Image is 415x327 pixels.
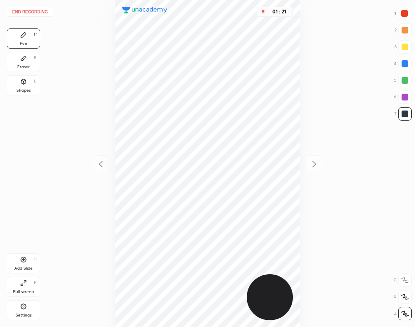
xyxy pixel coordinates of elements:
[14,266,33,270] div: Add Slide
[16,313,31,317] div: Settings
[394,23,412,37] div: 2
[34,32,37,36] div: P
[20,41,27,46] div: Pen
[34,281,37,285] div: F
[394,57,412,70] div: 4
[17,65,30,69] div: Eraser
[394,107,412,121] div: 7
[394,40,412,54] div: 3
[394,90,412,104] div: 6
[394,273,412,287] div: C
[13,290,34,294] div: Full screen
[269,9,289,15] div: 01 : 21
[394,290,412,304] div: X
[7,7,53,17] button: End recording
[34,257,37,261] div: H
[34,79,37,83] div: L
[122,7,167,13] img: logo.38c385cc.svg
[394,307,412,320] div: Z
[394,7,411,20] div: 1
[16,88,31,93] div: Shapes
[34,56,37,60] div: E
[394,74,412,87] div: 5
